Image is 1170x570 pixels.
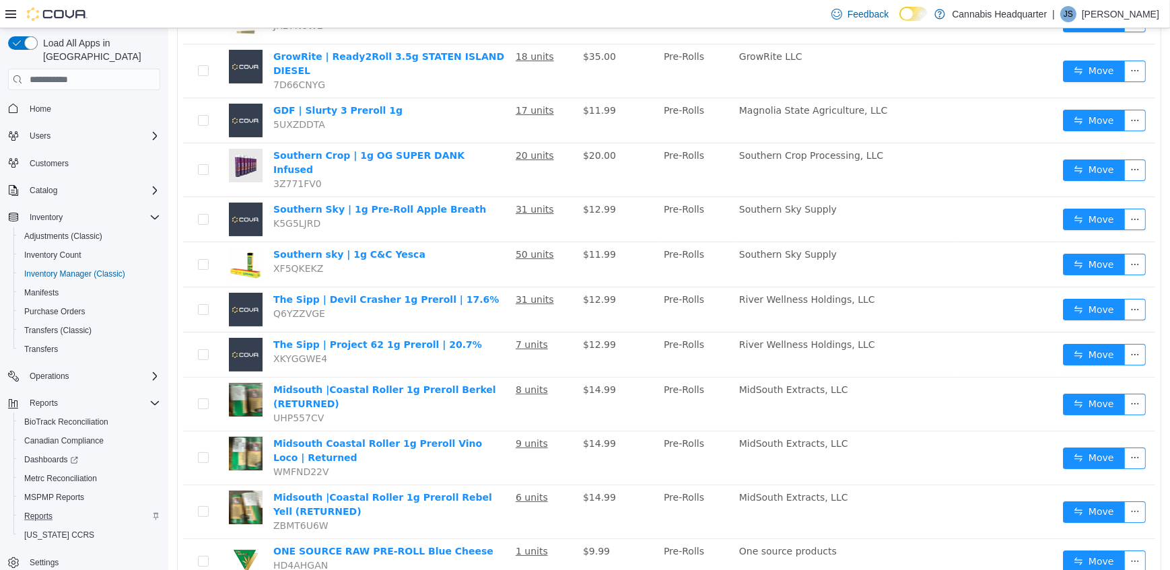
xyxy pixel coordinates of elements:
[895,419,957,441] button: icon: swapMove
[24,209,160,225] span: Inventory
[415,410,448,421] span: $14.99
[105,356,328,381] a: Midsouth |Coastal Roller 1g Preroll Berkel (RETURNED)
[571,122,715,133] span: Southern Crop Processing, LLC
[571,77,720,87] span: Magnolia State Agriculture, LLC
[19,266,131,282] a: Inventory Manager (Classic)
[105,518,325,528] a: ONE SOURCE RAW PRE-ROLL Blue Cheese
[61,219,94,253] img: Southern sky | 1g C&C Yesca hero shot
[571,221,668,231] span: Southern Sky Supply
[571,518,668,528] span: One source products
[956,180,977,202] button: icon: ellipsis
[24,231,102,242] span: Adjustments (Classic)
[61,310,94,343] img: The Sipp | Project 62 1g Preroll | 20.7% placeholder
[105,190,152,201] span: K5G5LJRD
[61,462,94,496] img: Midsouth |Coastal Roller 1g Preroll Rebel Yell (RETURNED) hero shot
[13,264,166,283] button: Inventory Manager (Classic)
[895,316,957,337] button: icon: swapMove
[24,209,68,225] button: Inventory
[24,101,57,117] a: Home
[899,7,928,21] input: Dark Mode
[105,325,159,336] span: XKYGGWE4
[24,306,85,317] span: Purchase Orders
[3,153,166,173] button: Customers
[30,557,59,568] span: Settings
[13,431,166,450] button: Canadian Compliance
[24,473,97,484] span: Metrc Reconciliation
[24,530,94,540] span: [US_STATE] CCRS
[105,51,157,62] span: 7D66CNYG
[24,395,160,411] span: Reports
[30,131,50,141] span: Users
[19,266,160,282] span: Inventory Manager (Classic)
[24,368,75,384] button: Operations
[105,410,314,435] a: Midsouth Coastal Roller 1g Preroll Vino Loco | Returned
[1082,6,1159,22] p: [PERSON_NAME]
[105,91,157,102] span: 5UXZDDTA
[899,21,900,22] span: Dark Mode
[105,492,160,503] span: ZBMT6U6W
[24,395,63,411] button: Reports
[19,527,100,543] a: [US_STATE] CCRS
[19,489,160,505] span: MSPMP Reports
[415,23,448,34] span: $35.00
[571,176,668,186] span: Southern Sky Supply
[347,122,386,133] u: 20 units
[490,349,565,403] td: Pre-Rolls
[347,410,380,421] u: 9 units
[24,250,81,260] span: Inventory Count
[105,280,157,291] span: Q6YZZVGE
[895,180,957,202] button: icon: swapMove
[19,304,91,320] a: Purchase Orders
[571,410,680,421] span: MidSouth Extracts, LLC
[30,158,69,169] span: Customers
[956,419,977,441] button: icon: ellipsis
[3,98,166,118] button: Home
[24,435,104,446] span: Canadian Compliance
[956,81,977,103] button: icon: ellipsis
[24,269,125,279] span: Inventory Manager (Classic)
[956,32,977,54] button: icon: ellipsis
[13,488,166,507] button: MSPMP Reports
[30,398,58,408] span: Reports
[490,304,565,349] td: Pre-Rolls
[19,433,160,449] span: Canadian Compliance
[105,438,161,449] span: WMFND22V
[105,77,234,87] a: GDF | Slurty 3 Preroll 1g
[13,321,166,340] button: Transfers (Classic)
[105,464,324,489] a: Midsouth |Coastal Roller 1g Preroll Rebel Yell (RETURNED)
[415,221,448,231] span: $11.99
[24,492,84,503] span: MSPMP Reports
[956,225,977,247] button: icon: ellipsis
[826,1,894,28] a: Feedback
[19,452,83,468] a: Dashboards
[105,266,331,277] a: The Sipp | Devil Crasher 1g Preroll | 17.6%
[490,70,565,115] td: Pre-Rolls
[24,182,160,199] span: Catalog
[24,155,74,172] a: Customers
[3,127,166,145] button: Users
[956,522,977,544] button: icon: ellipsis
[490,214,565,259] td: Pre-Rolls
[19,228,108,244] a: Adjustments (Classic)
[24,417,108,427] span: BioTrack Reconciliation
[19,304,160,320] span: Purchase Orders
[415,77,448,87] span: $11.99
[61,408,94,442] img: Midsouth Coastal Roller 1g Preroll Vino Loco | Returned hero shot
[1060,6,1076,22] div: Jamal Saeed
[13,413,166,431] button: BioTrack Reconciliation
[105,150,153,161] span: 3Z771FV0
[19,527,160,543] span: Washington CCRS
[61,75,94,109] img: GDF | Slurty 3 Preroll 1g placeholder
[347,518,380,528] u: 1 units
[61,516,94,550] img: ONE SOURCE RAW PRE-ROLL Blue Cheese hero shot
[895,271,957,292] button: icon: swapMove
[19,285,64,301] a: Manifests
[105,532,160,542] span: HD4AHGAN
[571,464,680,474] span: MidSouth Extracts, LLC
[895,473,957,495] button: icon: swapMove
[347,464,380,474] u: 6 units
[848,7,889,21] span: Feedback
[956,271,977,292] button: icon: ellipsis
[61,355,94,388] img: Midsouth |Coastal Roller 1g Preroll Berkel (RETURNED) hero shot
[415,311,448,322] span: $12.99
